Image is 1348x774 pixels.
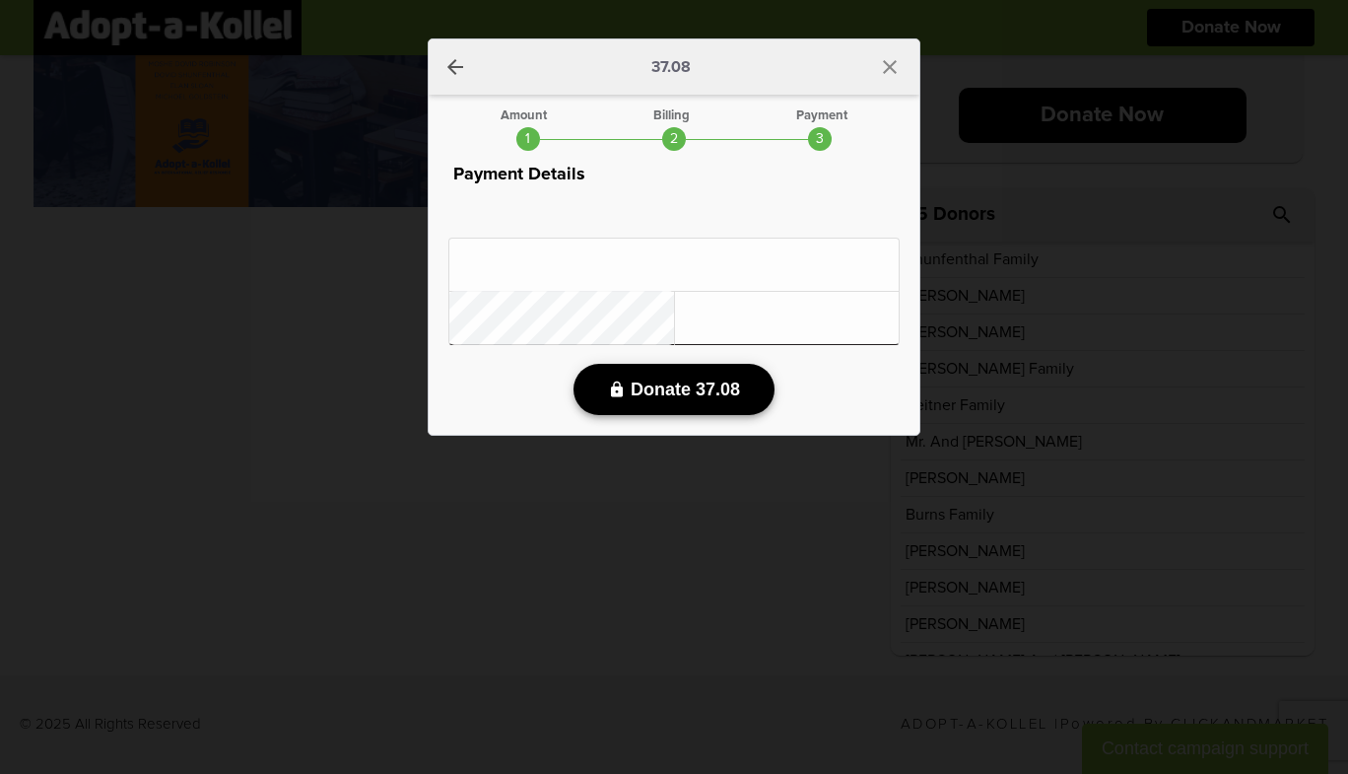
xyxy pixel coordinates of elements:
[608,381,626,398] i: lock
[516,127,540,151] div: 1
[631,380,740,400] span: Donate 37.08
[573,364,775,415] button: lock Donate 37.08
[653,109,690,122] div: Billing
[808,127,832,151] div: 3
[501,109,547,122] div: Amount
[651,59,691,75] p: 37.08
[662,127,686,151] div: 2
[443,55,467,79] a: arrow_back
[448,161,900,188] p: Payment Details
[796,109,847,122] div: Payment
[878,55,902,79] i: close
